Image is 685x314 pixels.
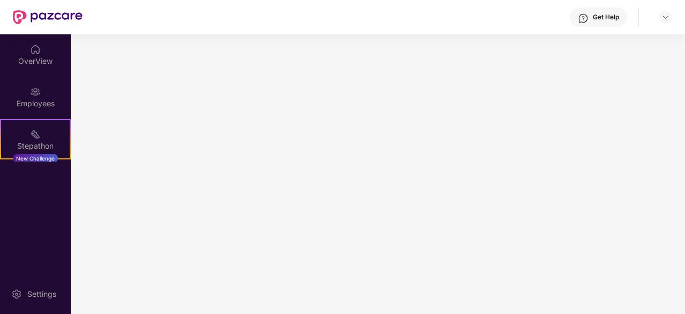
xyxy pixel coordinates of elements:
[11,289,22,300] img: svg+xml;base64,PHN2ZyBpZD0iU2V0dGluZy0yMHgyMCIgeG1sbnM9Imh0dHA6Ly93d3cudzMub3JnLzIwMDAvc3ZnIiB3aW...
[24,289,59,300] div: Settings
[30,129,41,140] img: svg+xml;base64,PHN2ZyB4bWxucz0iaHR0cDovL3d3dy53My5vcmcvMjAwMC9zdmciIHdpZHRoPSIyMSIgaGVpZ2h0PSIyMC...
[13,10,83,24] img: New Pazcare Logo
[30,86,41,97] img: svg+xml;base64,PHN2ZyBpZD0iRW1wbG95ZWVzIiB4bWxucz0iaHR0cDovL3d3dy53My5vcmcvMjAwMC9zdmciIHdpZHRoPS...
[578,13,589,24] img: svg+xml;base64,PHN2ZyBpZD0iSGVscC0zMngzMiIgeG1sbnM9Imh0dHA6Ly93d3cudzMub3JnLzIwMDAvc3ZnIiB3aWR0aD...
[1,141,70,151] div: Stepathon
[13,154,58,163] div: New Challenge
[593,13,619,21] div: Get Help
[30,44,41,55] img: svg+xml;base64,PHN2ZyBpZD0iSG9tZSIgeG1sbnM9Imh0dHA6Ly93d3cudzMub3JnLzIwMDAvc3ZnIiB3aWR0aD0iMjAiIG...
[661,13,670,21] img: svg+xml;base64,PHN2ZyBpZD0iRHJvcGRvd24tMzJ4MzIiIHhtbG5zPSJodHRwOi8vd3d3LnczLm9yZy8yMDAwL3N2ZyIgd2...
